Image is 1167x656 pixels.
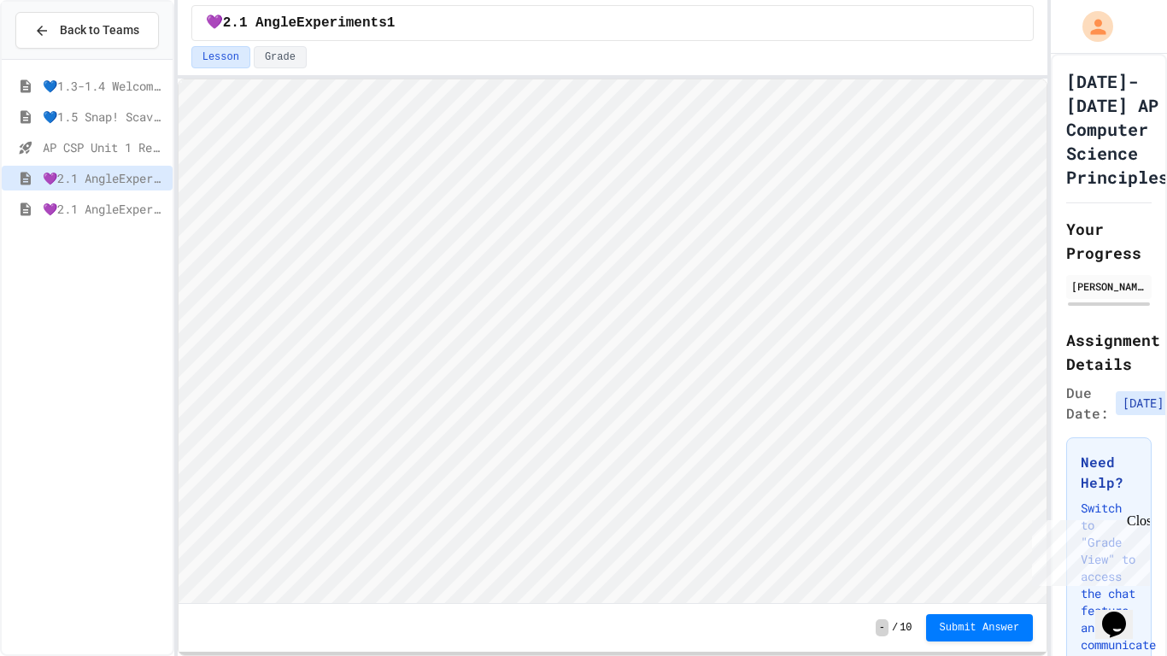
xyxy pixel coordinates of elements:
span: 💜2.1 AngleExperiments1 [43,169,166,187]
span: Submit Answer [940,621,1020,635]
button: Submit Answer [926,614,1034,641]
span: / [892,621,898,635]
iframe: Snap! Programming Environment [179,79,1047,603]
h3: Need Help? [1081,452,1137,493]
span: Back to Teams [60,21,139,39]
button: Grade [254,46,307,68]
span: 10 [900,621,912,635]
iframe: chat widget [1025,513,1150,586]
span: - [876,619,888,636]
button: Back to Teams [15,12,159,49]
span: 💙1.5 Snap! ScavengerHunt [43,108,166,126]
span: 💙1.3-1.4 WelcometoSnap! [43,77,166,95]
div: My Account [1064,7,1117,46]
h2: Assignment Details [1066,328,1152,376]
button: Lesson [191,46,250,68]
span: Due Date: [1066,383,1109,424]
span: 💜2.1 AngleExperiments2 [43,200,166,218]
span: 💜2.1 AngleExperiments1 [206,13,396,33]
div: Chat with us now!Close [7,7,118,108]
iframe: chat widget [1095,588,1150,639]
span: AP CSP Unit 1 Review [43,138,166,156]
h2: Your Progress [1066,217,1152,265]
div: [PERSON_NAME] [1071,278,1146,294]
